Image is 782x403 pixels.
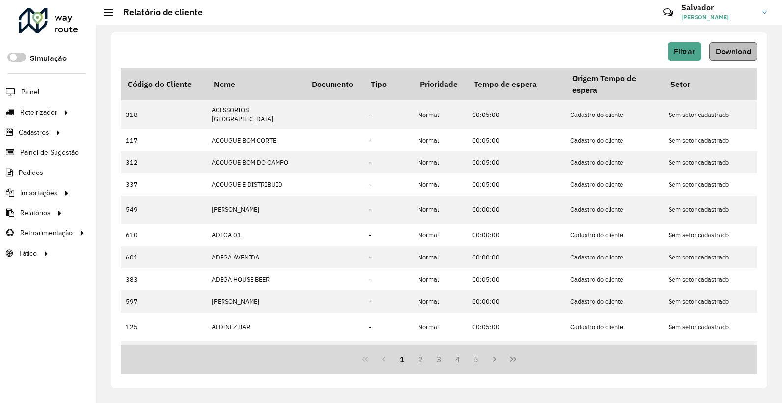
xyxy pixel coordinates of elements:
[565,246,664,268] td: Cadastro do cliente
[413,151,467,173] td: Normal
[668,42,701,61] button: Filtrar
[413,224,467,246] td: Normal
[413,290,467,313] td: Normal
[664,224,762,246] td: Sem setor cadastrado
[565,173,664,196] td: Cadastro do cliente
[364,129,413,151] td: -
[121,100,207,129] td: 318
[413,341,467,363] td: Normal
[664,313,762,341] td: Sem setor cadastrado
[664,100,762,129] td: Sem setor cadastrado
[504,350,523,369] button: Last Page
[364,68,413,100] th: Tipo
[658,2,679,23] a: Contato Rápido
[674,47,695,56] span: Filtrar
[413,313,467,341] td: Normal
[207,68,305,100] th: Nome
[430,350,448,369] button: 3
[207,268,305,290] td: ADEGA HOUSE BEER
[565,290,664,313] td: Cadastro do cliente
[413,173,467,196] td: Normal
[664,268,762,290] td: Sem setor cadastrado
[716,47,751,56] span: Download
[121,196,207,224] td: 549
[467,290,565,313] td: 00:00:00
[121,68,207,100] th: Código do Cliente
[20,188,57,198] span: Importações
[207,290,305,313] td: [PERSON_NAME]
[467,246,565,268] td: 00:00:00
[19,168,43,178] span: Pedidos
[19,127,49,138] span: Cadastros
[121,224,207,246] td: 610
[207,151,305,173] td: ACOUGUE BOM DO CAMPO
[664,341,762,363] td: Sem setor cadastrado
[467,350,486,369] button: 5
[664,173,762,196] td: Sem setor cadastrado
[121,290,207,313] td: 597
[393,350,412,369] button: 1
[565,151,664,173] td: Cadastro do cliente
[565,224,664,246] td: Cadastro do cliente
[207,196,305,224] td: [PERSON_NAME]
[664,290,762,313] td: Sem setor cadastrado
[364,224,413,246] td: -
[207,100,305,129] td: ACESSORIOS [GEOGRAPHIC_DATA]
[113,7,203,18] h2: Relatório de cliente
[565,68,664,100] th: Origem Tempo de espera
[565,268,664,290] td: Cadastro do cliente
[364,246,413,268] td: -
[565,129,664,151] td: Cadastro do cliente
[305,68,364,100] th: Documento
[565,100,664,129] td: Cadastro do cliente
[664,68,762,100] th: Setor
[413,246,467,268] td: Normal
[21,87,39,97] span: Painel
[467,129,565,151] td: 00:05:00
[664,129,762,151] td: Sem setor cadastrado
[207,246,305,268] td: ADEGA AVENIDA
[467,173,565,196] td: 00:05:00
[664,246,762,268] td: Sem setor cadastrado
[364,173,413,196] td: -
[121,341,207,363] td: 60
[467,151,565,173] td: 00:05:00
[413,268,467,290] td: Normal
[364,290,413,313] td: -
[467,313,565,341] td: 00:05:00
[411,350,430,369] button: 2
[413,196,467,224] td: Normal
[467,68,565,100] th: Tempo de espera
[467,268,565,290] td: 00:05:00
[364,100,413,129] td: -
[121,173,207,196] td: 337
[413,129,467,151] td: Normal
[30,53,67,64] label: Simulação
[565,313,664,341] td: Cadastro do cliente
[565,341,664,363] td: Cadastro do cliente
[681,13,755,22] span: [PERSON_NAME]
[565,196,664,224] td: Cadastro do cliente
[467,196,565,224] td: 00:00:00
[207,313,305,341] td: ALDINEZ BAR
[413,100,467,129] td: Normal
[467,224,565,246] td: 00:00:00
[681,3,755,12] h3: Salvador
[448,350,467,369] button: 4
[467,341,565,363] td: 00:05:00
[20,107,57,117] span: Roteirizador
[207,173,305,196] td: ACOUGUE E DISTRIBUID
[364,268,413,290] td: -
[121,246,207,268] td: 601
[121,151,207,173] td: 312
[20,147,79,158] span: Painel de Sugestão
[364,196,413,224] td: -
[121,313,207,341] td: 125
[485,350,504,369] button: Next Page
[364,341,413,363] td: -
[467,100,565,129] td: 00:05:00
[664,151,762,173] td: Sem setor cadastrado
[121,268,207,290] td: 383
[20,208,51,218] span: Relatórios
[364,313,413,341] td: -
